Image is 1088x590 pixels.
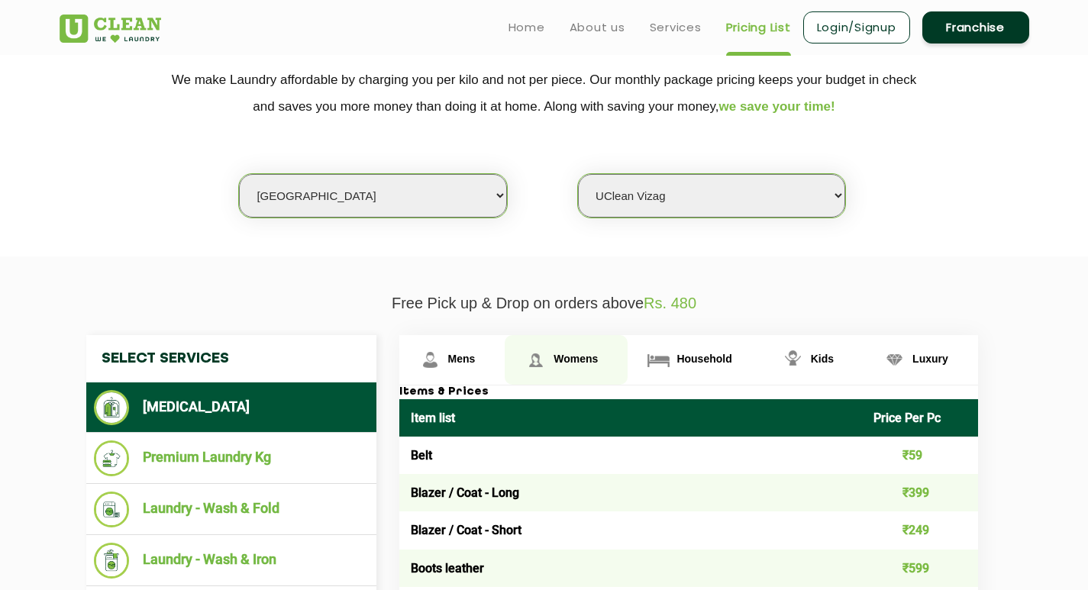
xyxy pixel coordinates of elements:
[399,399,863,437] th: Item list
[644,295,696,311] span: Rs. 480
[94,440,369,476] li: Premium Laundry Kg
[399,437,863,474] td: Belt
[912,353,948,365] span: Luxury
[508,18,545,37] a: Home
[554,353,598,365] span: Womens
[417,347,444,373] img: Mens
[862,511,978,549] td: ₹249
[570,18,625,37] a: About us
[399,511,863,549] td: Blazer / Coat - Short
[922,11,1029,44] a: Franchise
[94,543,369,579] li: Laundry - Wash & Iron
[645,347,672,373] img: Household
[676,353,731,365] span: Household
[94,390,130,425] img: Dry Cleaning
[94,390,369,425] li: [MEDICAL_DATA]
[726,18,791,37] a: Pricing List
[399,550,863,587] td: Boots leather
[86,335,376,382] h4: Select Services
[399,474,863,511] td: Blazer / Coat - Long
[862,399,978,437] th: Price Per Pc
[650,18,702,37] a: Services
[862,474,978,511] td: ₹399
[60,66,1029,120] p: We make Laundry affordable by charging you per kilo and not per piece. Our monthly package pricin...
[881,347,908,373] img: Luxury
[94,492,130,527] img: Laundry - Wash & Fold
[94,440,130,476] img: Premium Laundry Kg
[862,550,978,587] td: ₹599
[399,385,978,399] h3: Items & Prices
[60,295,1029,312] p: Free Pick up & Drop on orders above
[448,353,476,365] span: Mens
[522,347,549,373] img: Womens
[862,437,978,474] td: ₹59
[94,492,369,527] li: Laundry - Wash & Fold
[803,11,910,44] a: Login/Signup
[94,543,130,579] img: Laundry - Wash & Iron
[719,99,835,114] span: we save your time!
[60,15,161,43] img: UClean Laundry and Dry Cleaning
[780,347,806,373] img: Kids
[811,353,834,365] span: Kids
